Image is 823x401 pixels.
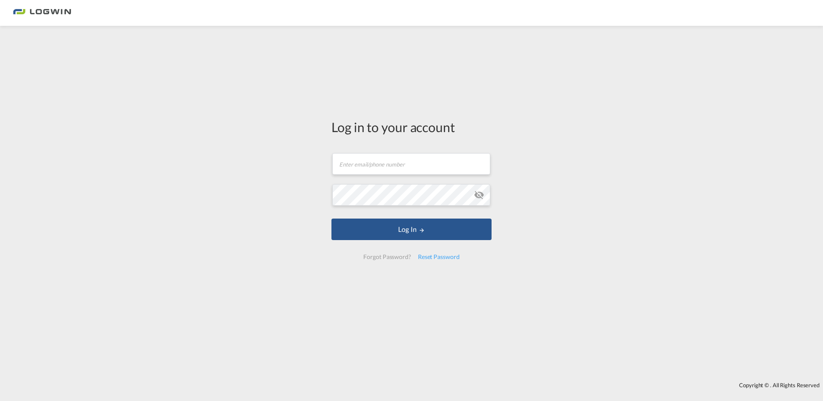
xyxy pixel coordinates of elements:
div: Forgot Password? [360,249,414,265]
input: Enter email/phone number [332,153,490,175]
button: LOGIN [331,219,492,240]
div: Log in to your account [331,118,492,136]
div: Reset Password [415,249,463,265]
md-icon: icon-eye-off [474,190,484,200]
img: 2761ae10d95411efa20a1f5e0282d2d7.png [13,3,71,23]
